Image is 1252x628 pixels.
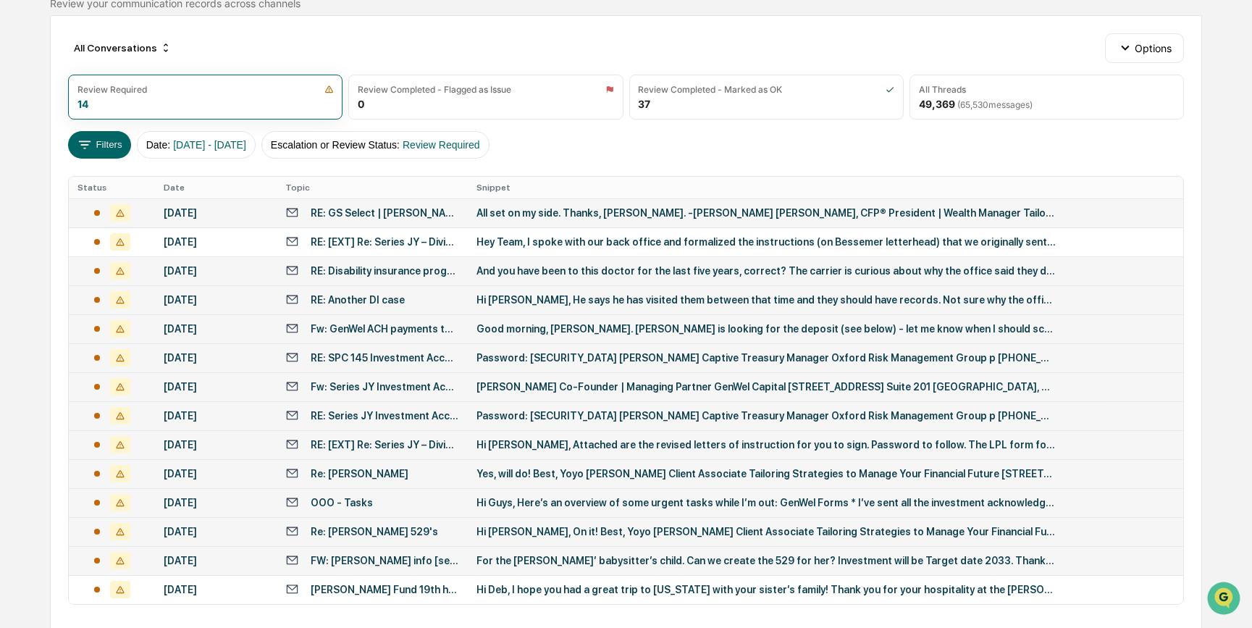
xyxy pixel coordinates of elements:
[77,98,88,110] div: 14
[311,294,405,306] div: RE: Another DI case
[261,131,490,159] button: Escalation or Review Status:Review Required
[919,84,966,95] div: All Threads
[476,468,1056,480] div: Yes, will do! Best, Yoyo [PERSON_NAME] Client Associate Tailoring Strategies to Manage Your Finan...
[105,184,117,196] div: 🗄️
[311,352,459,364] div: RE: SPC 145 Investment Account
[155,177,276,198] th: Date
[29,183,93,197] span: Preclearance
[476,236,1056,248] div: Hey Team, I spoke with our back office and formalized the instructions (on Bessemer letterhead) t...
[468,177,1183,198] th: Snippet
[173,139,246,151] span: [DATE] - [DATE]
[605,85,614,94] img: icon
[164,497,267,508] div: [DATE]
[164,584,267,595] div: [DATE]
[77,84,147,95] div: Review Required
[102,245,175,256] a: Powered byPylon
[476,410,1056,422] div: Password: [SECURITY_DATA] [PERSON_NAME] Captive Treasury Manager Oxford Risk Management Group p [...
[137,131,256,159] button: Date:[DATE] - [DATE]
[311,323,459,335] div: Fw: GenWel ACH payments to CJ
[311,497,373,508] div: OOO - Tasks
[639,98,651,110] div: 37
[311,468,408,480] div: Re: [PERSON_NAME]
[311,381,459,393] div: Fw: Series JY Investment Account
[68,36,177,59] div: All Conversations
[403,139,480,151] span: Review Required
[311,439,459,451] div: RE: [EXT] Re: Series JY – Dividend Next Steps
[311,410,459,422] div: RE: Series JY Investment Account
[29,210,91,225] span: Data Lookup
[311,555,459,566] div: FW: [PERSON_NAME] info [secure]
[164,294,267,306] div: [DATE]
[324,85,334,94] img: icon
[358,84,511,95] div: Review Completed - Flagged as Issue
[476,265,1056,277] div: And you have been to this doctor for the last five years, correct? The carrier is curious about w...
[49,125,183,137] div: We're available if you need us!
[69,177,155,198] th: Status
[14,184,26,196] div: 🖐️
[1105,33,1184,62] button: Options
[99,177,185,203] a: 🗄️Attestations
[9,204,97,230] a: 🔎Data Lookup
[476,381,1056,393] div: [PERSON_NAME] Co-Founder | Managing Partner GenWel Capital [STREET_ADDRESS] Suite 201 [GEOGRAPHIC...
[476,555,1056,566] div: For the [PERSON_NAME]’ babysitter’s child. Can we create the 529 for her? Investment will be Targ...
[919,98,1033,110] div: 49,369
[476,526,1056,537] div: Hi [PERSON_NAME], On it! Best, Yoyo [PERSON_NAME] Client Associate Tailoring Strategies to Manage...
[14,111,41,137] img: 1746055101610-c473b297-6a78-478c-a979-82029cc54cd1
[164,207,267,219] div: [DATE]
[311,236,459,248] div: RE: [EXT] Re: Series JY – Dividend Next Steps (Securely delivered by Bessemer Trust)
[164,265,267,277] div: [DATE]
[68,131,131,159] button: Filters
[476,207,1056,219] div: All set on my side. Thanks, [PERSON_NAME]. -[PERSON_NAME] [PERSON_NAME], CFP® President | Wealth ...
[164,352,267,364] div: [DATE]
[957,99,1033,110] span: ( 65,530 messages)
[164,468,267,480] div: [DATE]
[49,111,238,125] div: Start new chat
[476,584,1056,595] div: Hi Deb, I hope you had a great trip to [US_STATE] with your sister’s family! Thank you for your h...
[639,84,783,95] div: Review Completed - Marked as OK
[246,115,264,133] button: Start new chat
[164,555,267,566] div: [DATE]
[311,584,459,595] div: [PERSON_NAME] Fund 19th hole
[311,526,438,537] div: Re: [PERSON_NAME] 529's
[144,246,175,256] span: Pylon
[476,323,1056,335] div: Good morning, [PERSON_NAME]. [PERSON_NAME] is looking for the deposit (see below) - let me know w...
[476,352,1056,364] div: Password: [SECURITY_DATA] [PERSON_NAME] Captive Treasury Manager Oxford Risk Management Group p [...
[311,265,459,277] div: RE: Disability insurance progress
[358,98,364,110] div: 0
[9,177,99,203] a: 🖐️Preclearance
[277,177,468,198] th: Topic
[476,294,1056,306] div: Hi [PERSON_NAME], He says he has visited them between that time and they should have records. Not...
[886,85,894,94] img: icon
[476,497,1056,508] div: Hi Guys, Here’s an overview of some urgent tasks while I’m out: GenWel Forms * I’ve sent all the ...
[164,410,267,422] div: [DATE]
[311,207,459,219] div: RE: GS Select | [PERSON_NAME] | App 86978
[164,381,267,393] div: [DATE]
[164,526,267,537] div: [DATE]
[164,439,267,451] div: [DATE]
[476,439,1056,451] div: Hi [PERSON_NAME], Attached are the revised letters of instruction for you to sign. Password to fo...
[14,212,26,223] div: 🔎
[14,30,264,54] p: How can we help?
[164,236,267,248] div: [DATE]
[119,183,180,197] span: Attestations
[1206,580,1245,619] iframe: Open customer support
[164,323,267,335] div: [DATE]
